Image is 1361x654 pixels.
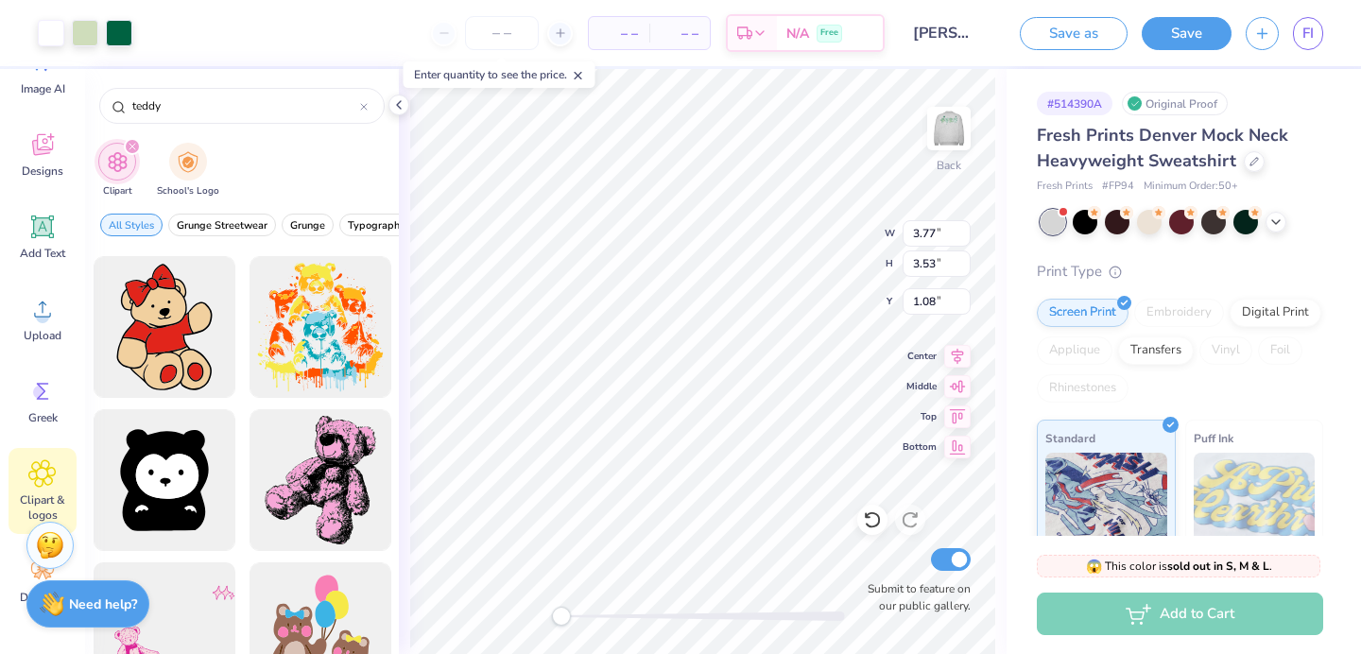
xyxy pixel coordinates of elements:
img: School's Logo Image [178,151,198,173]
div: Screen Print [1037,299,1128,327]
button: Save [1142,17,1232,50]
span: All Styles [109,218,154,232]
span: Typography [348,218,405,232]
div: Original Proof [1122,92,1228,115]
span: N/A [786,24,809,43]
span: Add Text [20,246,65,261]
strong: Need help? [69,595,137,613]
label: Submit to feature on our public gallery. [857,580,971,614]
button: filter button [282,214,334,236]
span: Puff Ink [1194,428,1233,448]
span: Upload [24,328,61,343]
span: Designs [22,163,63,179]
span: Center [903,349,937,364]
input: Try "Stars" [130,96,360,115]
div: Back [937,157,961,174]
span: # FP94 [1102,179,1134,195]
span: – – [600,24,638,43]
span: 😱 [1086,558,1102,576]
input: Untitled Design [899,14,991,52]
a: FI [1293,17,1323,50]
div: # 514390A [1037,92,1112,115]
div: Applique [1037,336,1112,365]
span: Clipart [103,184,132,198]
button: filter button [339,214,414,236]
span: Image AI [21,81,65,96]
span: School's Logo [157,184,219,198]
div: Print Type [1037,261,1323,283]
div: Foil [1258,336,1302,365]
span: Greek [28,410,58,425]
button: filter button [98,143,136,198]
span: FI [1302,23,1314,44]
div: filter for Clipart [98,143,136,198]
span: Bottom [903,439,937,455]
span: Decorate [20,590,65,605]
div: Digital Print [1230,299,1321,327]
img: Puff Ink [1194,453,1316,547]
span: Grunge Streetwear [177,218,267,232]
span: Top [903,409,937,424]
div: Rhinestones [1037,374,1128,403]
img: Clipart Image [107,151,129,173]
img: Back [930,110,968,147]
button: filter button [100,214,163,236]
div: Vinyl [1199,336,1252,365]
span: Fresh Prints Denver Mock Neck Heavyweight Sweatshirt [1037,124,1288,172]
button: filter button [157,143,219,198]
span: Minimum Order: 50 + [1144,179,1238,195]
span: – – [661,24,698,43]
span: Standard [1045,428,1095,448]
strong: sold out in S, M & L [1167,559,1269,574]
span: Middle [903,379,937,394]
span: This color is . [1086,558,1272,575]
div: Transfers [1118,336,1194,365]
div: filter for School's Logo [157,143,219,198]
span: Clipart & logos [11,492,74,523]
div: Accessibility label [552,607,571,626]
span: Fresh Prints [1037,179,1093,195]
div: Embroidery [1134,299,1224,327]
span: Grunge [290,218,325,232]
span: Free [820,26,838,40]
div: Enter quantity to see the price. [404,61,595,88]
button: filter button [168,214,276,236]
img: Standard [1045,453,1167,547]
input: – – [465,16,539,50]
button: Save as [1020,17,1128,50]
